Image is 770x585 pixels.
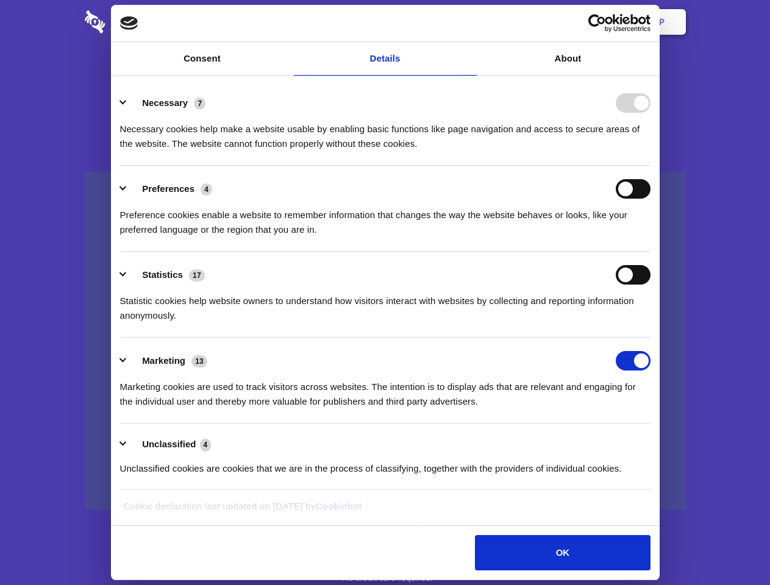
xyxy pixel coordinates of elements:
iframe: Drift Widget Chat Controller [709,524,755,570]
div: Marketing cookies are used to track visitors across websites. The intention is to display ads tha... [120,370,651,409]
div: Preference cookies enable a website to remember information that changes the way the website beha... [120,199,651,237]
img: logo [120,16,138,30]
span: 13 [191,355,207,367]
a: Consent [111,42,294,76]
div: Necessary cookies help make a website usable by enabling basic functions like page navigation and... [120,113,651,151]
label: Statistics [142,269,183,280]
a: Login [553,3,606,41]
span: 4 [200,439,212,451]
button: Statistics (17) [120,265,213,285]
button: Necessary (7) [120,93,213,113]
div: Unclassified cookies are cookies that we are in the process of classifying, together with the pro... [120,452,651,476]
button: Preferences (4) [120,179,220,199]
h1: Eliminate Slack Data Loss. [85,55,686,99]
a: Contact [494,3,551,41]
a: About [477,42,660,76]
label: Necessary [142,97,188,108]
img: logo-wordmark-white-trans-d4663122ce5f474addd5e946df7df03e33cb6a1c49d2221995e7729f52c070b2.svg [85,10,189,34]
a: Details [294,42,477,76]
h4: Auto-redaction of sensitive data, encrypted data sharing and self-destructing private chats. Shar... [85,111,686,151]
div: Cookie declaration last updated on [DATE] by [114,499,656,523]
label: Preferences [142,183,194,194]
a: Wistia video thumbnail [85,172,686,510]
button: Unclassified (4) [120,437,219,452]
a: Cookiebot [316,501,362,511]
a: Usercentrics Cookiebot - opens in a new window [544,14,651,32]
button: OK [475,535,650,570]
button: Marketing (13) [120,351,215,370]
span: 7 [194,97,205,110]
span: 17 [189,269,205,282]
label: Marketing [142,355,185,366]
span: 4 [201,183,212,196]
div: Statistic cookies help website owners to understand how visitors interact with websites by collec... [120,285,651,323]
a: Pricing [358,3,411,41]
